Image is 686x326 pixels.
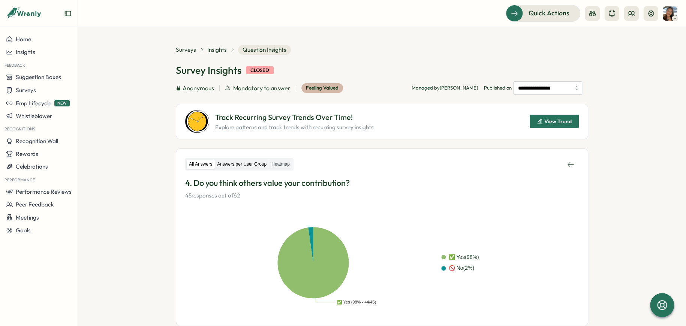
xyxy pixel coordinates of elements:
[16,188,72,195] span: Performance Reviews
[16,138,58,145] span: Recognition Wall
[187,160,214,169] label: All Answers
[16,214,39,221] span: Meetings
[484,81,582,95] span: Published on
[233,84,291,93] span: Mandatory to answer
[183,84,214,93] span: Anonymous
[215,112,374,123] p: Track Recurring Survey Trends Over Time!
[16,100,51,107] span: Emp Lifecycle
[16,87,36,94] span: Surveys
[215,123,374,132] p: Explore patterns and track trends with recurring survey insights
[449,253,479,262] div: ✅ Yes ( 98 %)
[16,112,52,120] span: Whistleblower
[412,85,478,91] p: Managed by
[269,160,292,169] label: Heatmap
[185,191,579,200] p: 45 responses out of 62
[246,66,274,75] div: closed
[16,36,31,43] span: Home
[506,5,580,21] button: Quick Actions
[238,45,291,55] span: Question Insights
[64,10,72,17] button: Expand sidebar
[449,264,474,272] div: 🚫 No ( 2 %)
[16,163,48,170] span: Celebrations
[215,160,269,169] label: Answers per User Group
[185,177,579,189] p: 4. Do you think others value your contribution?
[16,73,61,81] span: Suggestion Boxes
[530,115,579,128] button: View Trend
[16,48,35,55] span: Insights
[663,6,677,21] img: Tracy
[544,119,572,124] span: View Trend
[16,227,31,234] span: Goals
[301,83,343,93] div: Feeling Valued
[207,46,227,54] a: Insights
[337,299,376,305] text: ✅ Yes (98% - 44/45)
[440,85,478,91] span: [PERSON_NAME]
[529,8,569,18] span: Quick Actions
[176,46,196,54] a: Surveys
[176,64,241,77] h1: Survey Insights
[16,201,54,208] span: Peer Feedback
[54,100,70,106] span: NEW
[16,150,38,157] span: Rewards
